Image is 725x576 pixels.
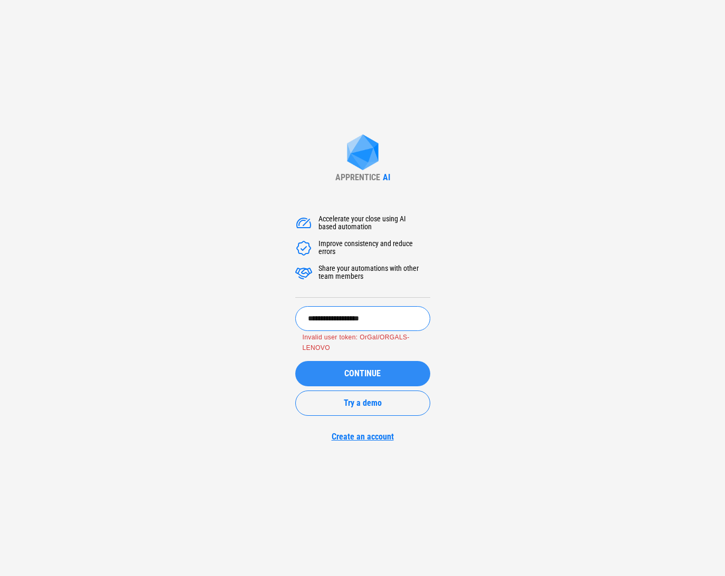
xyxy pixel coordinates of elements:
[295,361,430,386] button: CONTINUE
[295,432,430,442] a: Create an account
[318,265,424,281] div: Share your automations with other team members
[303,333,423,354] p: Invalid user token: OrGal/ORGALS-LENOVO
[344,369,381,378] span: CONTINUE
[383,172,390,182] div: AI
[344,399,382,407] span: Try a demo
[295,240,312,257] img: Accelerate
[318,215,424,232] div: Accelerate your close using AI based automation
[342,134,384,173] img: Apprentice AI
[318,240,424,257] div: Improve consistency and reduce errors
[295,265,312,281] img: Accelerate
[335,172,380,182] div: APPRENTICE
[295,215,312,232] img: Accelerate
[295,390,430,416] button: Try a demo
